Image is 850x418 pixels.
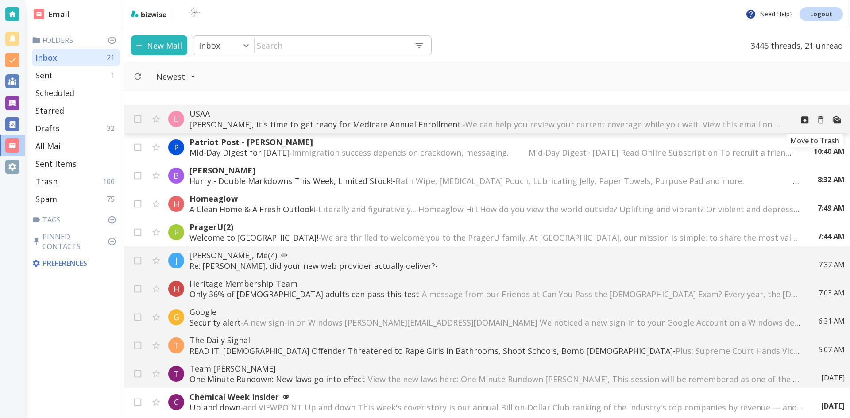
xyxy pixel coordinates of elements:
p: Patriot Post - [PERSON_NAME] [189,137,796,147]
div: Preferences [30,255,120,272]
p: Drafts [35,123,60,134]
p: The Daily Signal [189,335,801,345]
p: Spam [35,194,57,204]
p: 7:49 AM [818,203,845,213]
p: [DATE] [821,401,845,411]
button: Refresh [130,69,146,84]
p: 5:07 AM [819,345,845,354]
p: 7:03 AM [819,288,845,298]
p: P [174,142,179,153]
div: Inbox21 [32,49,120,66]
p: T [174,340,179,351]
p: 75 [107,194,118,204]
p: Homeaglow [189,193,800,204]
p: Google [189,307,801,317]
p: P [174,227,179,238]
p: 1 [111,70,118,80]
p: Inbox [199,40,220,51]
div: Spam75 [32,190,120,208]
p: USAA [189,108,786,119]
p: 7:44 AM [818,231,845,241]
img: DashboardSidebarEmail.svg [34,9,44,19]
div: Scheduled [32,84,120,102]
p: H [174,199,179,209]
p: Preferences [32,258,118,268]
button: Archive [797,112,813,128]
p: Heritage Membership Team [189,278,801,289]
p: 32 [107,123,118,133]
p: 6:31 AM [819,316,845,326]
p: Logout [810,11,832,17]
div: Trash100 [32,173,120,190]
p: Hurry - Double Markdowns This Week, Limited Stock! - [189,176,800,186]
p: [PERSON_NAME], Me (4) [189,250,801,261]
p: Inbox [35,52,57,63]
p: Scheduled [35,88,74,98]
p: Chemical Week Insider [189,391,804,402]
div: Sent1 [32,66,120,84]
img: BioTech International [174,7,215,21]
p: Mid-Day Digest for [DATE] - [189,147,796,158]
p: G [174,312,179,322]
p: READ IT: [DEMOGRAPHIC_DATA] Offender Threatened to Rape Girls in Bathrooms, Shoot Schools, Bomb [... [189,345,801,356]
p: A Clean Home & A Fresh Outlook! - [189,204,800,215]
p: Sent [35,70,53,81]
p: Pinned Contacts [32,232,120,251]
p: C [174,397,179,407]
p: Only 36% of [DEMOGRAPHIC_DATA] adults can pass this test - [189,289,801,299]
button: Filter [147,67,205,86]
div: Drafts32 [32,119,120,137]
div: Sent Items [32,155,120,173]
p: Need Help? [746,9,792,19]
p: Starred [35,105,64,116]
img: bizwise [131,10,166,17]
p: T [174,368,179,379]
p: Folders [32,35,120,45]
h2: Email [34,8,70,20]
div: All Mail [32,137,120,155]
p: 8:32 AM [818,175,845,184]
p: 7:37 AM [819,260,845,269]
p: Up and down - [189,402,804,413]
p: [PERSON_NAME] [189,165,800,176]
p: 10:40 AM [814,146,845,156]
a: Logout [800,7,843,21]
p: Welcome to [GEOGRAPHIC_DATA]! - [189,232,800,243]
input: Search [255,36,407,54]
button: New Mail [131,35,187,55]
div: Move to Trash [787,134,843,147]
p: Trash [35,176,58,187]
p: Tags [32,215,120,225]
p: All Mail [35,141,63,151]
p: 3446 threads, 21 unread [746,35,843,55]
p: Sent Items [35,158,77,169]
p: [DATE] [821,373,845,383]
button: Mark as Unread [829,112,845,128]
p: PragerU (2) [189,222,800,232]
p: Re: [PERSON_NAME], did your new web provider actually deliver? - [189,261,801,271]
p: J [175,255,178,266]
p: [PERSON_NAME], it's time to get ready for Medicare Annual Enrollment. - [189,119,786,130]
div: Starred [32,102,120,119]
p: U [173,114,179,124]
p: 100 [103,176,118,186]
p: Team [PERSON_NAME] [189,363,804,374]
p: H [174,284,179,294]
p: Security alert - [189,317,801,328]
p: One Minute Rundown: New laws go into effect - [189,374,804,384]
p: B [174,170,179,181]
button: Move to Trash [813,112,829,128]
p: 21 [107,53,118,62]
